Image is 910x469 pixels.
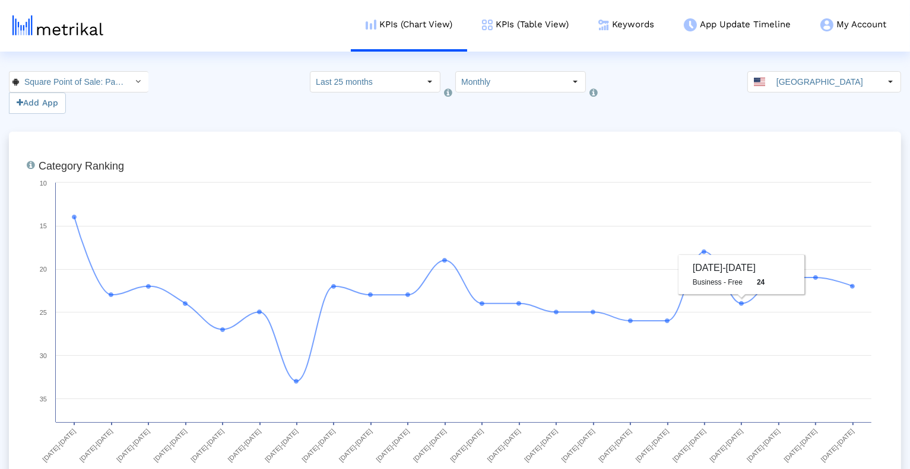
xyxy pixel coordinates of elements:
[420,72,440,92] div: Select
[40,180,47,187] text: 10
[264,427,299,463] text: [DATE]-[DATE]
[189,427,225,463] text: [DATE]-[DATE]
[598,20,609,30] img: keywords.png
[115,427,151,463] text: [DATE]-[DATE]
[226,427,262,463] text: [DATE]-[DATE]
[9,92,66,114] button: Add App
[782,427,818,463] text: [DATE]-[DATE]
[41,427,77,463] text: [DATE]-[DATE]
[880,72,901,92] div: Select
[366,20,376,30] img: kpi-chart-menu-icon.png
[486,427,522,463] text: [DATE]-[DATE]
[684,18,697,31] img: app-update-menu-icon.png
[482,20,493,30] img: kpi-table-menu-icon.png
[375,427,410,463] text: [DATE]-[DATE]
[746,427,781,463] text: [DATE]-[DATE]
[560,427,596,463] text: [DATE]-[DATE]
[671,427,707,463] text: [DATE]-[DATE]
[634,427,670,463] text: [DATE]-[DATE]
[820,427,855,463] text: [DATE]-[DATE]
[300,427,336,463] text: [DATE]-[DATE]
[39,160,124,172] tspan: Category Ranking
[449,427,484,463] text: [DATE]-[DATE]
[40,222,47,229] text: 15
[523,427,559,463] text: [DATE]-[DATE]
[12,15,103,36] img: metrical-logo-light.png
[820,18,833,31] img: my-account-menu-icon.png
[565,72,585,92] div: Select
[40,266,47,273] text: 20
[153,427,188,463] text: [DATE]-[DATE]
[708,427,744,463] text: [DATE]-[DATE]
[597,427,633,463] text: [DATE]-[DATE]
[338,427,373,463] text: [DATE]-[DATE]
[412,427,448,463] text: [DATE]-[DATE]
[40,352,47,359] text: 30
[78,427,114,463] text: [DATE]-[DATE]
[40,395,47,403] text: 35
[128,72,148,92] div: Select
[40,309,47,316] text: 25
